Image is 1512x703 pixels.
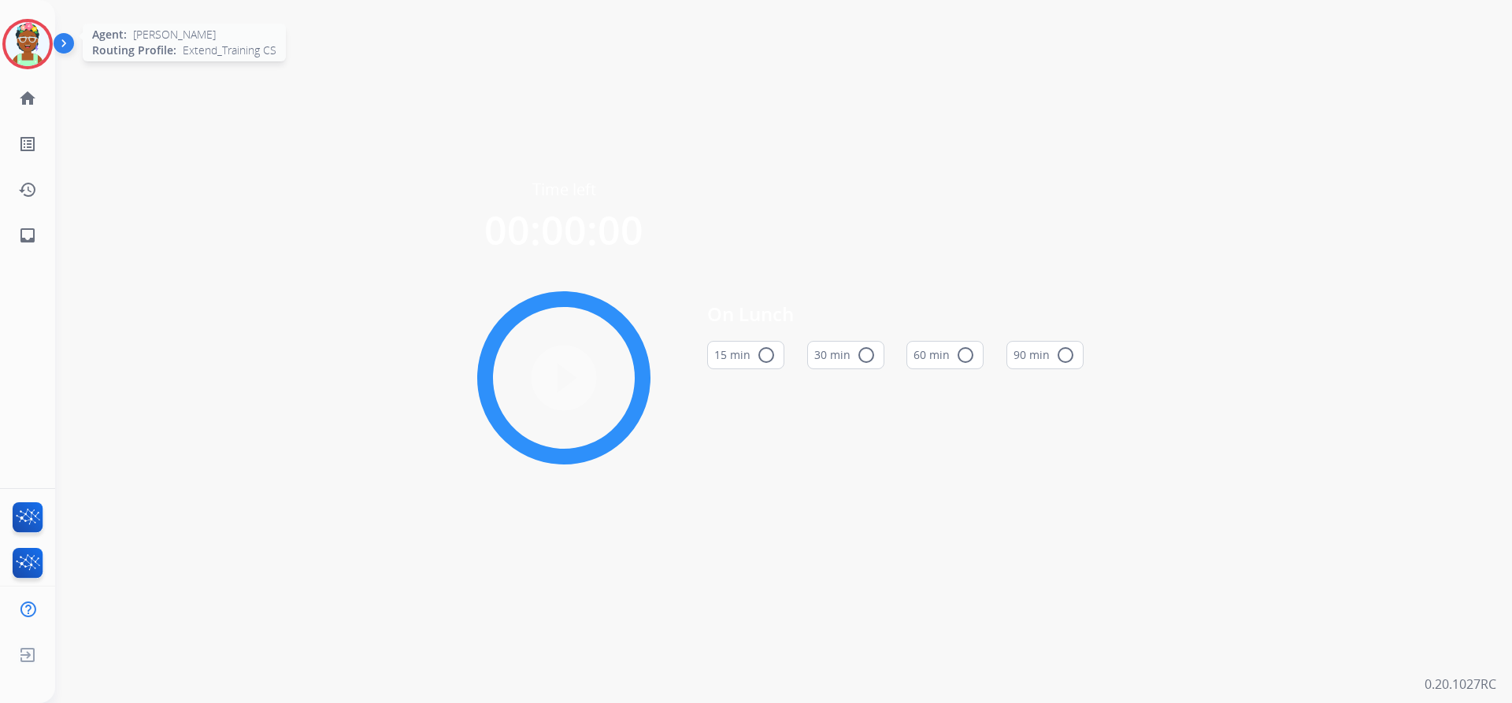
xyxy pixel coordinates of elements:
[18,180,37,199] mat-icon: history
[484,203,643,257] span: 00:00:00
[532,179,596,201] span: Time left
[183,43,276,58] span: Extend_Training CS
[707,341,784,369] button: 15 min
[18,135,37,154] mat-icon: list_alt
[18,89,37,108] mat-icon: home
[1006,341,1084,369] button: 90 min
[956,346,975,364] mat-icon: radio_button_unchecked
[707,300,1084,328] span: On Lunch
[1425,675,1496,694] p: 0.20.1027RC
[18,226,37,245] mat-icon: inbox
[133,27,216,43] span: [PERSON_NAME]
[6,22,50,66] img: avatar
[906,341,984,369] button: 60 min
[857,346,876,364] mat-icon: radio_button_unchecked
[92,27,127,43] span: Agent:
[807,341,884,369] button: 30 min
[92,43,176,58] span: Routing Profile:
[757,346,776,364] mat-icon: radio_button_unchecked
[1056,346,1075,364] mat-icon: radio_button_unchecked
